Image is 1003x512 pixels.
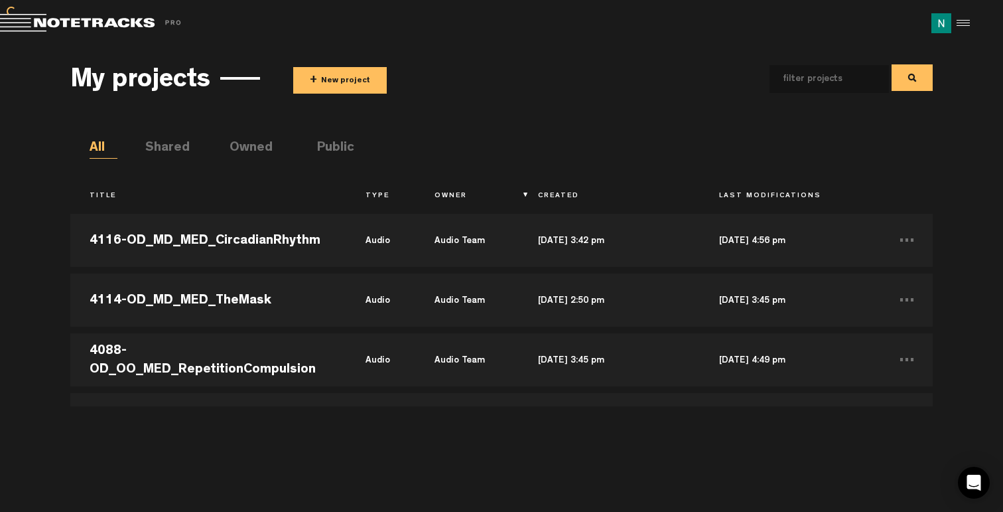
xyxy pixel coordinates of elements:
td: audio [346,330,415,390]
td: ... [881,330,933,390]
td: [DATE] 4:30 pm [519,390,700,450]
td: Audio Team [415,270,519,330]
td: [DATE] 3:45 pm [519,330,700,390]
h3: My projects [70,67,210,96]
td: [DATE] 3:45 pm [700,270,881,330]
li: All [90,139,117,159]
div: Open Intercom Messenger [958,467,990,499]
td: ... [881,211,933,270]
span: + [310,73,317,88]
td: Audio Team [415,211,519,270]
td: 4088-OD_OO_MED_RepetitionCompulsion [70,330,346,390]
td: [DATE] 2:50 pm [519,270,700,330]
th: Created [519,185,700,208]
li: Public [317,139,345,159]
td: audio [346,390,415,450]
input: filter projects [769,65,868,93]
td: [DATE] 3:42 pm [519,211,700,270]
img: ACg8ocLu3IjZ0q4g3Sv-67rBggf13R-7caSq40_txJsJBEcwv2RmFg=s96-c [931,13,951,33]
th: Last Modifications [700,185,881,208]
button: +New project [293,67,387,94]
td: [DATE] 4:56 pm [700,211,881,270]
td: ... [881,270,933,330]
td: Audio Team [415,390,519,450]
th: Title [70,185,346,208]
li: Shared [145,139,173,159]
td: audio [346,270,415,330]
li: Owned [230,139,257,159]
td: audio [346,211,415,270]
th: Owner [415,185,519,208]
td: 4116-OD_MD_MED_CircadianRhythm [70,211,346,270]
td: Audio Team [415,330,519,390]
td: [DATE] 4:49 pm [700,330,881,390]
td: 4114-OD_MD_MED_TheMask [70,270,346,330]
th: Type [346,185,415,208]
td: [DATE] 4:31 pm [700,390,881,450]
td: 4089-OD_VB_MED_PsychicEquivalence [70,390,346,450]
td: ... [881,390,933,450]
